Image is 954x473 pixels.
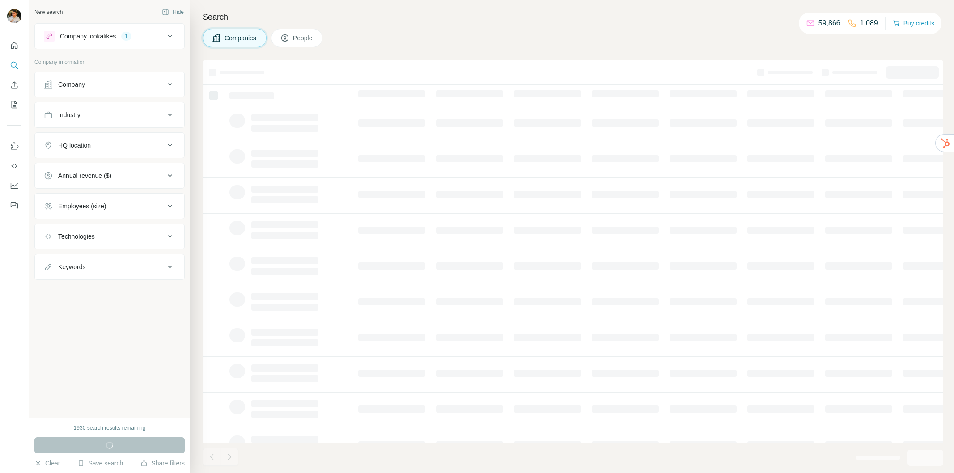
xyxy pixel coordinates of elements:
[140,459,185,468] button: Share filters
[203,11,943,23] h4: Search
[893,17,934,30] button: Buy credits
[7,138,21,154] button: Use Surfe on LinkedIn
[34,58,185,66] p: Company information
[58,262,85,271] div: Keywords
[35,226,184,247] button: Technologies
[34,8,63,16] div: New search
[7,158,21,174] button: Use Surfe API
[35,25,184,47] button: Company lookalikes1
[58,141,91,150] div: HQ location
[7,197,21,213] button: Feedback
[58,80,85,89] div: Company
[35,104,184,126] button: Industry
[35,256,184,278] button: Keywords
[35,165,184,186] button: Annual revenue ($)
[35,195,184,217] button: Employees (size)
[121,32,131,40] div: 1
[60,32,116,41] div: Company lookalikes
[293,34,314,42] span: People
[58,110,81,119] div: Industry
[818,18,840,29] p: 59,866
[156,5,190,19] button: Hide
[7,77,21,93] button: Enrich CSV
[7,177,21,194] button: Dashboard
[58,171,111,180] div: Annual revenue ($)
[7,57,21,73] button: Search
[74,424,146,432] div: 1930 search results remaining
[860,18,878,29] p: 1,089
[7,97,21,113] button: My lists
[7,9,21,23] img: Avatar
[225,34,257,42] span: Companies
[58,232,95,241] div: Technologies
[7,38,21,54] button: Quick start
[58,202,106,211] div: Employees (size)
[77,459,123,468] button: Save search
[34,459,60,468] button: Clear
[35,135,184,156] button: HQ location
[35,74,184,95] button: Company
